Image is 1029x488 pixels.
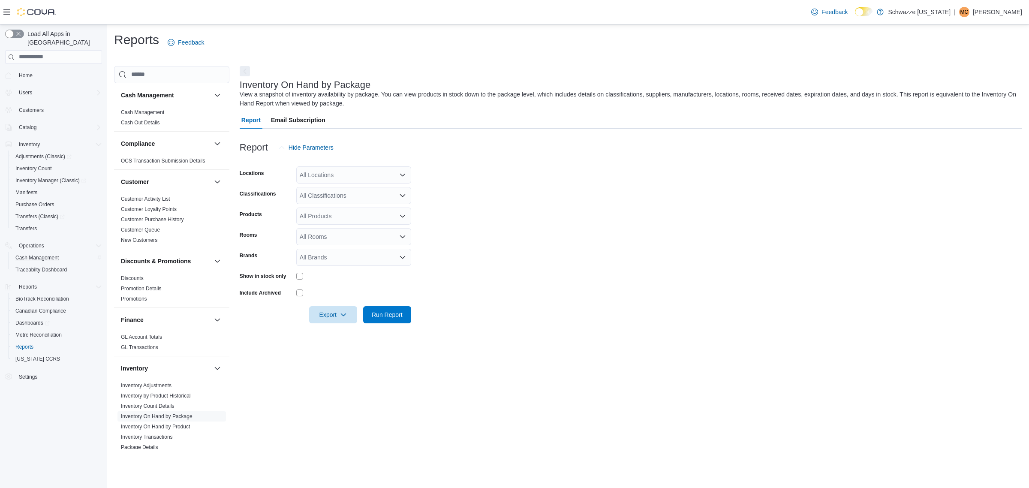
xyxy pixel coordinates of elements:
span: Cash Out Details [121,119,160,126]
span: Traceabilty Dashboard [15,266,67,273]
button: Open list of options [399,213,406,220]
span: Settings [19,374,37,380]
a: Discounts [121,275,144,281]
span: Customer Purchase History [121,216,184,223]
span: Purchase Orders [15,201,54,208]
span: Settings [15,371,102,382]
button: Catalog [2,121,105,133]
button: Export [309,306,357,323]
span: OCS Transaction Submission Details [121,157,205,164]
button: Traceabilty Dashboard [9,264,105,276]
span: Operations [19,242,44,249]
button: Inventory [2,139,105,151]
button: Discounts & Promotions [212,256,223,266]
button: [US_STATE] CCRS [9,353,105,365]
h3: Cash Management [121,91,174,99]
span: Inventory On Hand by Product [121,423,190,430]
span: Export [314,306,352,323]
span: Dashboards [12,318,102,328]
span: Adjustments (Classic) [15,153,72,160]
a: Cash Management [121,109,164,115]
a: Traceabilty Dashboard [12,265,70,275]
div: Cash Management [114,107,229,131]
span: Catalog [15,122,102,133]
button: Inventory [15,139,43,150]
a: Package Details [121,444,158,450]
span: Transfers [12,223,102,234]
h3: Report [240,142,268,153]
button: Hide Parameters [275,139,337,156]
button: Open list of options [399,254,406,261]
button: Open list of options [399,192,406,199]
a: Adjustments (Classic) [9,151,105,163]
button: Customer [121,178,211,186]
span: Dashboards [15,319,50,326]
button: Inventory [121,364,211,373]
span: Metrc Reconciliation [15,331,62,338]
button: BioTrack Reconciliation [9,293,105,305]
a: Inventory Transactions [121,434,173,440]
span: Manifests [12,187,102,198]
a: Inventory by Product Historical [121,393,191,399]
span: Reports [15,282,102,292]
a: Cash Out Details [121,120,160,126]
h3: Customer [121,178,149,186]
a: Adjustments (Classic) [12,151,75,162]
div: Michael Cornelius [959,7,969,17]
span: Adjustments (Classic) [12,151,102,162]
span: BioTrack Reconciliation [12,294,102,304]
span: Operations [15,241,102,251]
span: Traceabilty Dashboard [12,265,102,275]
button: Operations [2,240,105,252]
div: Finance [114,332,229,356]
span: Reports [19,283,37,290]
span: Report [241,111,261,129]
a: Promotion Details [121,286,162,292]
a: Home [15,70,36,81]
a: Metrc Reconciliation [12,330,65,340]
span: Cash Management [15,254,59,261]
span: Inventory Count [12,163,102,174]
h3: Inventory [121,364,148,373]
span: Inventory Transactions [121,434,173,440]
a: Inventory Adjustments [121,383,171,389]
button: Discounts & Promotions [121,257,211,265]
span: Inventory by Product Historical [121,392,191,399]
a: Dashboards [12,318,53,328]
button: Next [240,66,250,76]
img: Cova [17,8,56,16]
label: Brands [240,252,257,259]
button: Home [2,69,105,81]
span: Purchase Orders [12,199,102,210]
span: Transfers (Classic) [15,213,65,220]
button: Customers [2,104,105,116]
nav: Complex example [5,66,102,405]
button: Settings [2,370,105,383]
span: Hide Parameters [289,143,334,152]
span: Promotions [121,295,147,302]
span: Inventory [19,141,40,148]
span: Users [15,87,102,98]
button: Users [2,87,105,99]
a: Customer Loyalty Points [121,206,177,212]
button: Customer [212,177,223,187]
span: Email Subscription [271,111,325,129]
button: Open list of options [399,233,406,240]
span: MC [960,7,969,17]
span: New Customers [121,237,157,244]
span: Washington CCRS [12,354,102,364]
button: Compliance [212,139,223,149]
span: Inventory Count Details [121,403,175,410]
span: Canadian Compliance [15,307,66,314]
button: Cash Management [121,91,211,99]
span: Home [15,70,102,81]
span: Inventory On Hand by Package [121,413,193,420]
span: Feedback [178,38,204,47]
span: Transfers [15,225,37,232]
div: Discounts & Promotions [114,273,229,307]
span: Transfers (Classic) [12,211,102,222]
div: View a snapshot of inventory availability by package. You can view products in stock down to the ... [240,90,1018,108]
button: Reports [15,282,40,292]
h3: Inventory On Hand by Package [240,80,371,90]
